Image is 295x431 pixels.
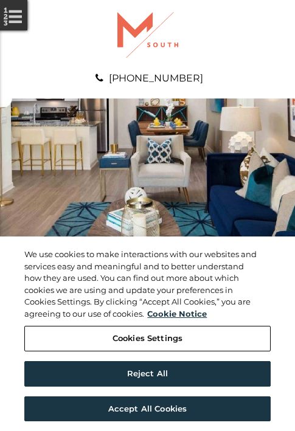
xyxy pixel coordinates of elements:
button: Cookies Settings [24,326,271,351]
button: Accept All Cookies [24,396,271,421]
button: Reject All [24,361,271,387]
div: We use cookies to make interactions with our websites and services easy and meaningful and to bet... [24,249,257,320]
a: More information about your privacy [147,309,207,319]
a: [PHONE_NUMBER] [109,72,203,84]
img: A graphic with a red M and the word SOUTH. [117,12,178,58]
